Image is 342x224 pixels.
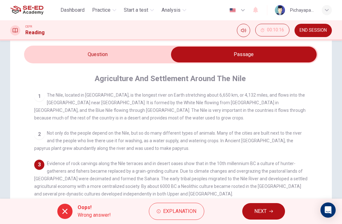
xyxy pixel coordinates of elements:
[78,211,111,219] span: Wrong answer!
[78,204,111,211] span: Oops!
[275,5,285,15] img: Profile picture
[121,4,156,16] button: Start a test
[267,28,284,33] span: 00:10:16
[10,4,43,16] img: SE-ED Academy logo
[290,6,314,14] div: Pichayapa Thongtan
[34,93,306,120] span: The Nile, located in [GEOGRAPHIC_DATA], is the longest river on Earth stretching about 6,650 km, ...
[10,4,58,16] a: SE-ED Academy logo
[95,74,246,84] h4: Agriculture And Settlement Around The Nile
[237,24,250,37] div: Mute
[320,202,336,218] div: Open Intercom Messenger
[34,160,44,170] div: 3
[163,207,196,216] span: Explanation
[58,4,87,16] button: Dashboard
[255,24,289,36] button: 00:10:16
[92,6,111,14] span: Practice
[124,6,148,14] span: Start a test
[90,4,119,16] button: Practice
[60,6,85,14] span: Dashboard
[25,24,32,29] span: CEFR
[34,129,44,139] div: 2
[255,24,289,37] div: Hide
[229,8,237,13] img: en
[159,4,189,16] button: Analysis
[149,203,204,220] button: Explanation
[161,6,180,14] span: Analysis
[25,29,45,36] h1: Reading
[254,207,267,216] span: NEXT
[34,161,307,196] span: Evidence of rock carvings along the Nile terraces and in desert oases show that in the 10th mille...
[294,24,332,37] button: END SESSION
[300,28,327,33] span: END SESSION
[242,203,285,220] button: NEXT
[34,131,302,151] span: Not only do the people depend on the Nile, but so do many different types of animals. Many of the...
[34,91,44,101] div: 1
